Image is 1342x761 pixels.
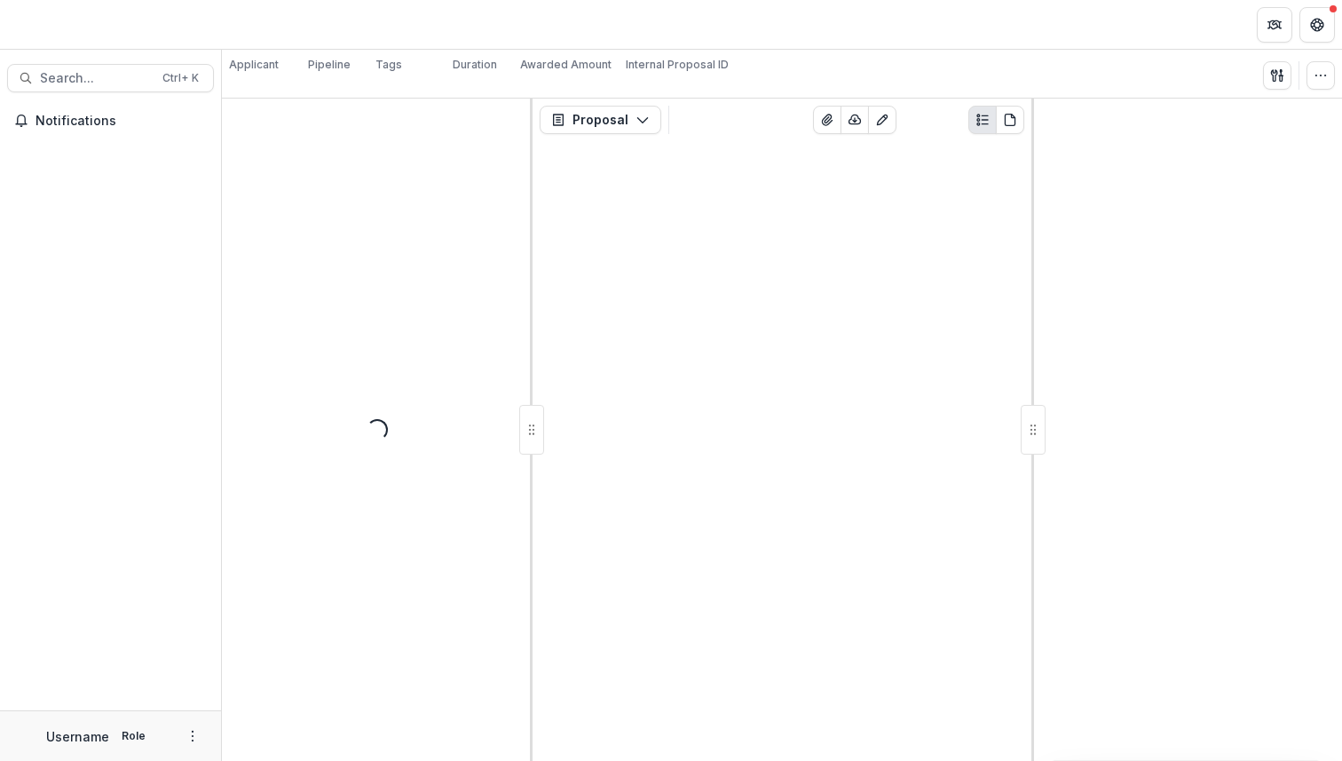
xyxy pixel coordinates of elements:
[1299,7,1335,43] button: Get Help
[540,106,661,134] button: Proposal
[36,114,207,129] span: Notifications
[968,106,997,134] button: Plaintext view
[229,57,279,73] p: Applicant
[375,57,402,73] p: Tags
[182,725,203,747] button: More
[453,57,497,73] p: Duration
[996,106,1024,134] button: PDF view
[116,728,151,744] p: Role
[1257,7,1292,43] button: Partners
[520,57,612,73] p: Awarded Amount
[626,57,729,73] p: Internal Proposal ID
[40,71,152,86] span: Search...
[7,64,214,92] button: Search...
[159,68,202,88] div: Ctrl + K
[868,106,896,134] button: Edit as form
[308,57,351,73] p: Pipeline
[813,106,841,134] button: View Attached Files
[46,727,109,746] p: Username
[7,107,214,135] button: Notifications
